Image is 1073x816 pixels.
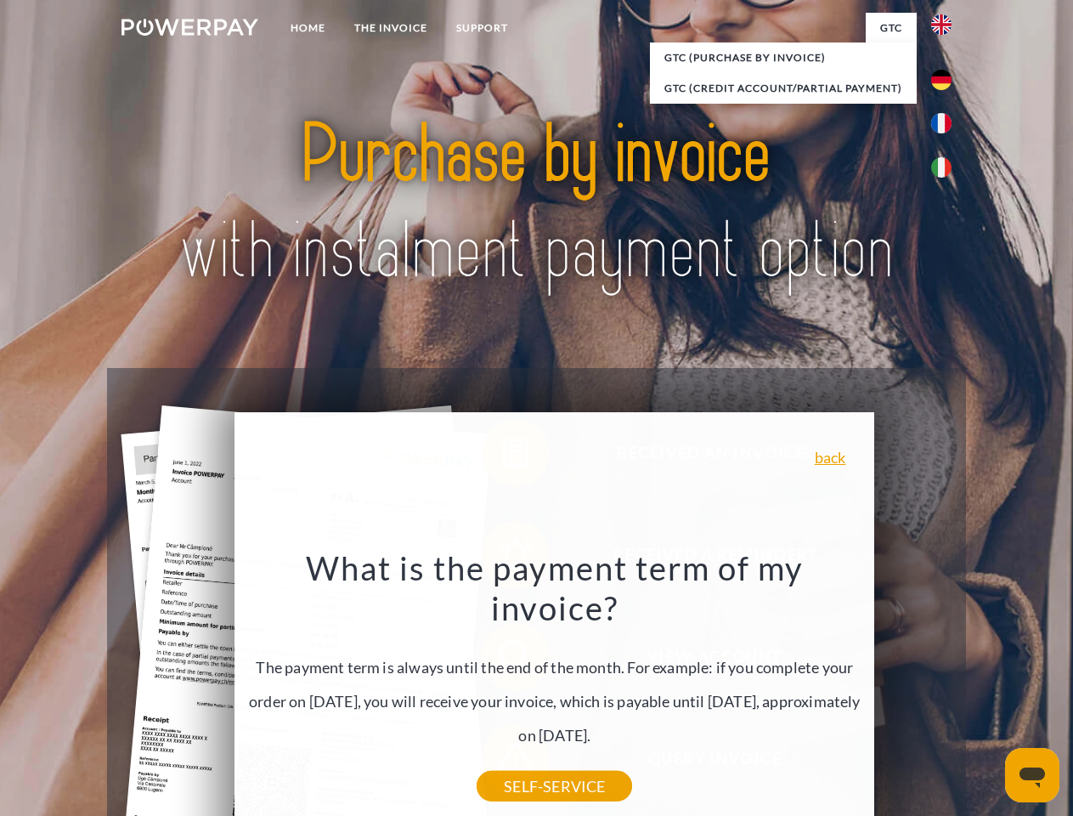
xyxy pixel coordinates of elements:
[866,13,917,43] a: GTC
[931,157,952,178] img: it
[650,73,917,104] a: GTC (Credit account/partial payment)
[1005,748,1059,802] iframe: Button to launch messaging window
[162,82,911,326] img: title-powerpay_en.svg
[121,19,258,36] img: logo-powerpay-white.svg
[245,547,865,629] h3: What is the payment term of my invoice?
[815,450,846,465] a: back
[931,14,952,35] img: en
[931,70,952,90] img: de
[245,547,865,786] div: The payment term is always until the end of the month. For example: if you complete your order on...
[477,771,632,802] a: SELF-SERVICE
[931,113,952,133] img: fr
[340,13,442,43] a: THE INVOICE
[442,13,522,43] a: Support
[650,42,917,73] a: GTC (Purchase by invoice)
[276,13,340,43] a: Home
